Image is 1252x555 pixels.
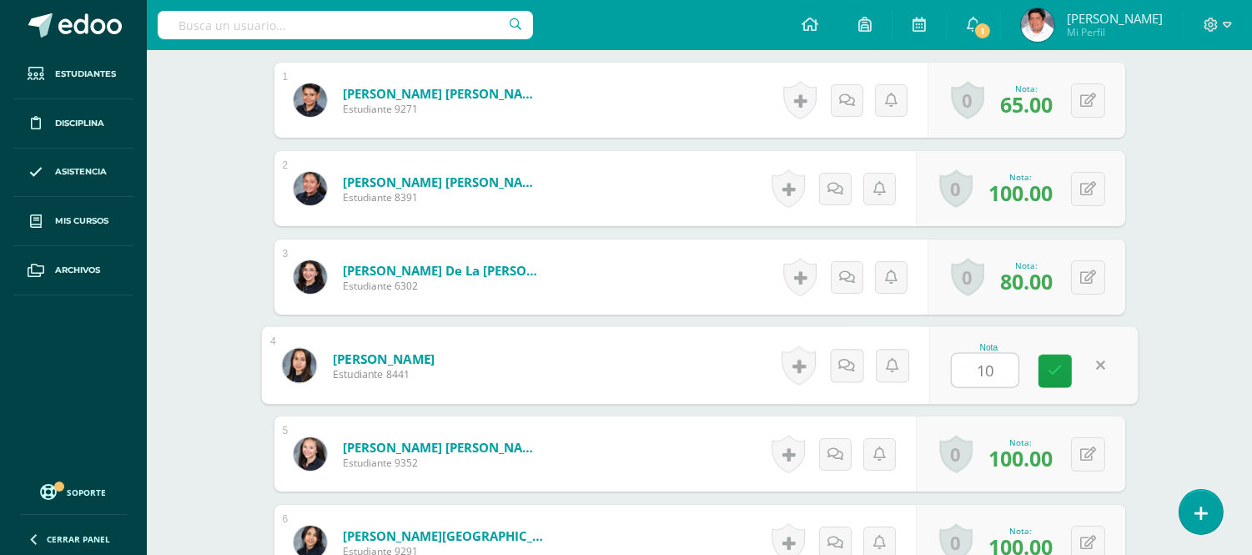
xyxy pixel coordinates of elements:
a: Asistencia [13,149,133,198]
span: 100.00 [988,444,1053,472]
a: [PERSON_NAME][GEOGRAPHIC_DATA] [PERSON_NAME] [343,527,543,544]
span: Cerrar panel [47,533,110,545]
a: Estudiantes [13,50,133,99]
span: Asistencia [55,165,107,179]
span: Estudiante 9352 [343,456,543,470]
a: Soporte [20,480,127,502]
span: Mis cursos [55,214,108,228]
img: 45412ca11ec9cef0d716945758774e8e.png [282,348,316,382]
span: 100.00 [988,179,1053,207]
img: 4971bbb65861e16048852926c3090030.png [294,260,327,294]
a: [PERSON_NAME] [PERSON_NAME] [343,174,543,190]
img: d2c2849f4bd7713b195db54323bcb55f.png [294,83,327,117]
div: Nota: [988,171,1053,183]
span: 65.00 [1000,90,1053,119]
img: 66f2f0b4944309af40777a6d85509dcb.png [294,172,327,205]
a: 0 [951,81,984,119]
div: Nota: [988,436,1053,448]
span: Archivos [55,264,100,277]
span: [PERSON_NAME] [1067,10,1163,27]
a: [PERSON_NAME] de la [PERSON_NAME] [343,262,543,279]
span: Disciplina [55,117,104,130]
div: Nota: [1000,83,1053,94]
span: Estudiante 8441 [332,367,435,382]
div: Nota: [1000,260,1053,271]
a: Disciplina [13,99,133,149]
span: 1 [973,22,992,40]
span: Estudiante 6302 [343,279,543,293]
span: Mi Perfil [1067,25,1163,39]
a: [PERSON_NAME] [PERSON_NAME] [343,85,543,102]
a: 0 [939,169,973,208]
a: Mis cursos [13,197,133,246]
a: [PERSON_NAME] [332,350,435,367]
a: Archivos [13,246,133,295]
a: 0 [951,258,984,296]
span: Estudiantes [55,68,116,81]
input: 0-100.0 [952,354,1018,387]
a: [PERSON_NAME] [PERSON_NAME] [343,439,543,456]
img: 211e6c3b210dcb44a47f17c329106ef5.png [1021,8,1054,42]
span: Estudiante 8391 [343,190,543,204]
a: 0 [939,435,973,473]
span: Soporte [68,487,107,498]
div: Nota [951,343,1027,352]
img: 9c2aa008005bd118b128dea6937e0706.png [294,437,327,471]
input: Busca un usuario... [158,11,533,39]
span: 80.00 [1000,267,1053,295]
div: Nota: [988,525,1053,537]
span: Estudiante 9271 [343,102,543,116]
